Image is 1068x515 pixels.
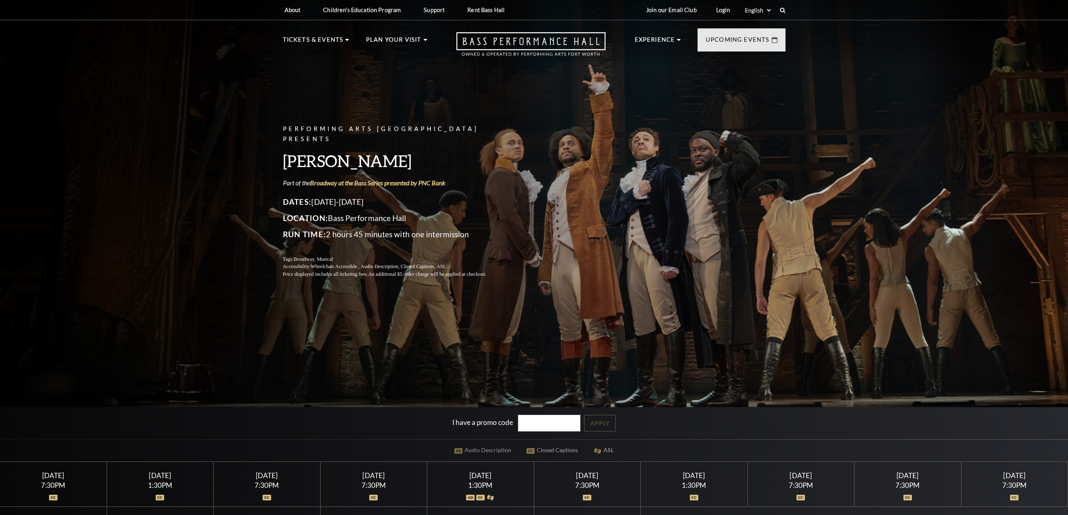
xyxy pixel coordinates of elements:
div: 1:30PM [437,482,524,489]
p: Tickets & Events [283,35,344,49]
span: An additional $5 order charge will be applied at checkout. [368,271,486,277]
img: icon_oc.svg [156,495,164,500]
p: Children's Education Program [323,6,401,13]
a: Broadway at the Bass Series presented by PNC Bank [310,179,445,187]
p: Support [424,6,445,13]
img: icon_oc.svg [49,495,58,500]
p: Rent Bass Hall [467,6,505,13]
img: icon_oc.svg [583,495,591,500]
img: icon_oc.svg [263,495,271,500]
div: 7:30PM [10,482,97,489]
span: Location: [283,213,328,223]
img: icon_oc.svg [903,495,912,500]
div: 1:30PM [116,482,203,489]
label: I have a promo code [452,418,513,427]
div: [DATE] [330,471,417,480]
span: Wheelchair Accessible , Audio Description, Closed Captions, ASL [310,264,446,269]
p: Price displayed includes all ticketing fees. [283,270,506,278]
div: [DATE] [971,471,1058,480]
div: [DATE] [651,471,738,480]
img: icon_ad.svg [466,495,475,500]
p: Bass Performance Hall [283,212,506,225]
div: 7:30PM [223,482,310,489]
div: 7:30PM [330,482,417,489]
h3: [PERSON_NAME] [283,150,506,171]
p: Plan Your Visit [366,35,422,49]
div: [DATE] [544,471,631,480]
span: Broadway, Musical [293,256,333,262]
div: 7:30PM [864,482,951,489]
div: [DATE] [864,471,951,480]
p: Experience [635,35,675,49]
div: 7:30PM [757,482,844,489]
p: Tags: [283,255,506,263]
p: Part of the [283,178,506,187]
div: 7:30PM [971,482,1058,489]
select: Select: [743,6,772,14]
img: icon_oc.svg [1010,495,1019,500]
div: [DATE] [757,471,844,480]
p: About [285,6,301,13]
p: Upcoming Events [706,35,770,49]
img: icon_asla.svg [486,495,495,500]
div: 1:30PM [651,482,738,489]
p: 2 hours 45 minutes with one intermission [283,228,506,241]
img: icon_oc.svg [369,495,378,500]
div: [DATE] [437,471,524,480]
div: 7:30PM [544,482,631,489]
div: [DATE] [223,471,310,480]
div: [DATE] [10,471,97,480]
div: [DATE] [116,471,203,480]
img: icon_oc.svg [796,495,805,500]
span: Run Time: [283,230,326,239]
span: Dates: [283,197,312,206]
p: Accessibility: [283,263,506,270]
p: Performing Arts [GEOGRAPHIC_DATA] Presents [283,124,506,144]
img: icon_oc.svg [690,495,698,500]
img: icon_oc.svg [476,495,485,500]
p: [DATE]-[DATE] [283,195,506,208]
